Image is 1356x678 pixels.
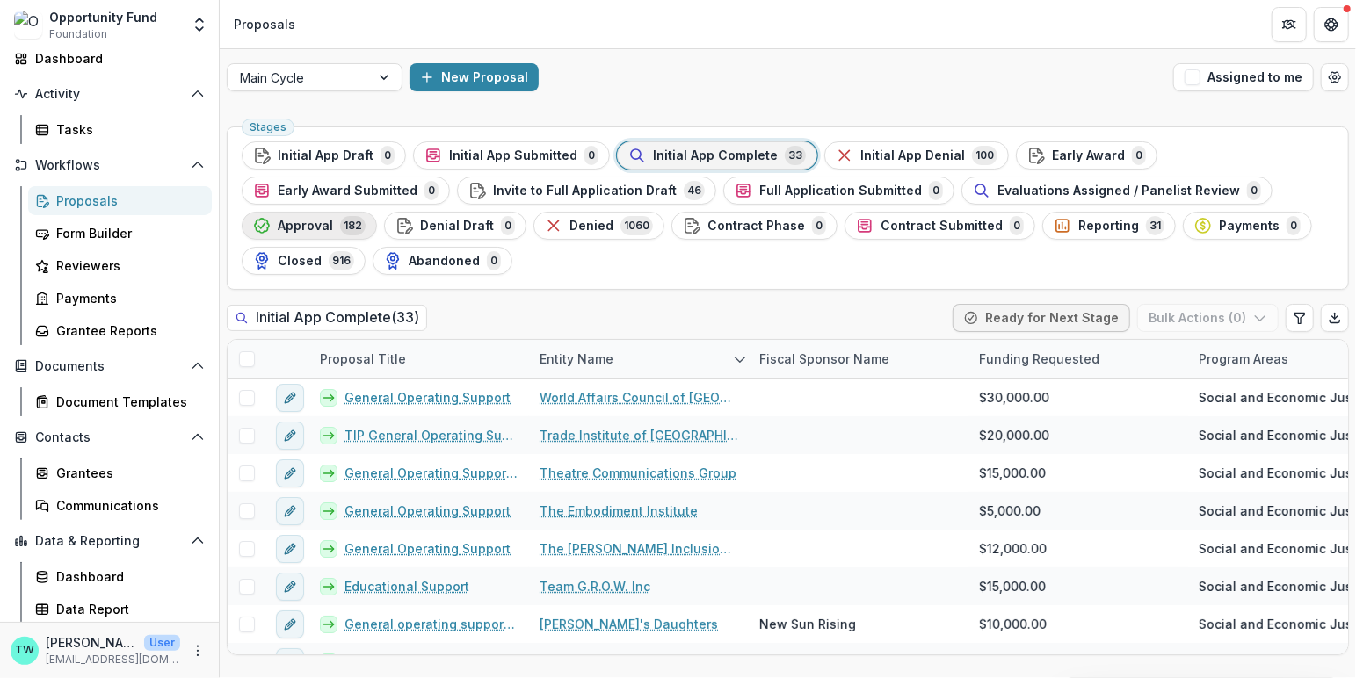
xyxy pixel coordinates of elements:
[35,359,184,374] span: Documents
[707,219,805,234] span: Contract Phase
[278,148,373,163] span: Initial App Draft
[812,216,826,235] span: 0
[242,177,450,205] button: Early Award Submitted0
[1321,304,1349,332] button: Export table data
[529,340,749,378] div: Entity Name
[1321,63,1349,91] button: Open table manager
[540,615,718,633] a: [PERSON_NAME]'s Daughters
[278,254,322,269] span: Closed
[381,146,395,165] span: 0
[979,539,1047,558] span: $12,000.00
[824,141,1009,169] button: Initial App Denial100
[35,87,184,102] span: Activity
[749,340,968,378] div: Fiscal Sponsor Name
[961,177,1273,205] button: Evaluations Assigned / Panelist Review0
[373,247,512,275] button: Abandoned0
[620,216,653,235] span: 1060
[1314,7,1349,42] button: Get Help
[28,387,212,416] a: Document Templates
[1286,304,1314,332] button: Edit table settings
[953,304,1130,332] button: Ready for Next Stage
[28,562,212,591] a: Dashboard
[424,181,439,200] span: 0
[56,496,198,515] div: Communications
[46,652,180,667] p: [EMAIL_ADDRESS][DOMAIN_NAME]
[242,141,406,169] button: Initial App Draft0
[420,219,494,234] span: Denial Draft
[7,423,212,451] button: Open Contacts
[684,181,705,200] span: 46
[7,80,212,108] button: Open Activity
[276,573,304,601] button: edit
[35,534,184,549] span: Data & Reporting
[653,148,778,163] span: Initial App Complete
[881,219,1003,234] span: Contract Submitted
[540,464,736,482] a: Theatre Communications Group
[979,501,1041,520] span: $5,000.00
[1199,653,1222,671] span: Arts
[979,653,1048,671] span: $50,000.00
[46,633,137,652] p: [PERSON_NAME]
[7,352,212,380] button: Open Documents
[413,141,610,169] button: Initial App Submitted0
[15,645,34,656] div: Ti Wilhelm
[340,216,366,235] span: 182
[584,146,598,165] span: 0
[1010,216,1024,235] span: 0
[28,251,212,280] a: Reviewers
[309,350,417,368] div: Proposal Title
[1183,212,1312,240] button: Payments0
[7,44,212,73] a: Dashboard
[972,146,997,165] span: 100
[276,610,304,638] button: edit
[540,539,738,558] a: The [PERSON_NAME] Inclusion Project
[968,340,1188,378] div: Funding Requested
[749,350,900,368] div: Fiscal Sponsor Name
[1146,216,1164,235] span: 31
[1016,141,1157,169] button: Early Award0
[234,15,295,33] div: Proposals
[540,653,627,671] a: Squonk Opera
[723,177,954,205] button: Full Application Submitted0
[1173,63,1314,91] button: Assigned to me
[759,184,922,198] span: Full Application Submitted
[28,186,212,215] a: Proposals
[529,350,624,368] div: Entity Name
[493,184,677,198] span: Invite to Full Application Draft
[533,212,664,240] button: Denied1060
[242,212,377,240] button: Approval182
[276,535,304,563] button: edit
[187,640,208,661] button: More
[540,501,698,520] a: The Embodiment Institute
[1132,146,1146,165] span: 0
[56,289,198,307] div: Payments
[28,458,212,487] a: Grantees
[344,653,511,671] a: General Operating Support
[979,464,1046,482] span: $15,000.00
[733,352,747,366] svg: sorted descending
[227,305,427,330] h2: Initial App Complete ( 33 )
[35,158,184,173] span: Workflows
[1052,148,1125,163] span: Early Award
[242,247,366,275] button: Closed916
[1219,219,1280,234] span: Payments
[35,49,198,68] div: Dashboard
[227,11,302,37] nav: breadcrumb
[501,216,515,235] span: 0
[28,115,212,144] a: Tasks
[56,393,198,411] div: Document Templates
[1078,219,1139,234] span: Reporting
[449,148,577,163] span: Initial App Submitted
[250,121,286,133] span: Stages
[14,11,42,39] img: Opportunity Fund
[28,491,212,520] a: Communications
[487,251,501,270] span: 0
[276,497,304,525] button: edit
[860,148,965,163] span: Initial App Denial
[1247,181,1261,200] span: 0
[56,224,198,242] div: Form Builder
[56,120,198,139] div: Tasks
[540,426,738,444] a: Trade Institute of [GEOGRAPHIC_DATA]
[7,151,212,179] button: Open Workflows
